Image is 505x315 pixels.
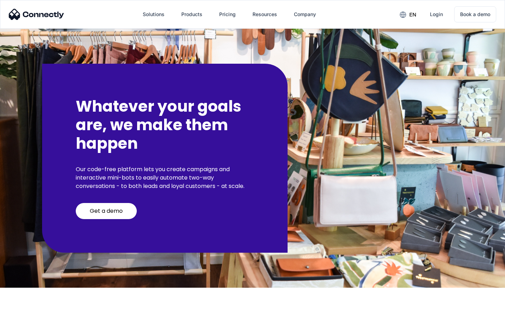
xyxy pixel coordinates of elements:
[9,9,64,20] img: Connectly Logo
[409,10,416,20] div: en
[14,303,42,313] ul: Language list
[76,165,254,190] p: Our code-free platform lets you create campaigns and interactive mini-bots to easily automate two...
[76,97,254,153] h2: Whatever your goals are, we make them happen
[143,9,164,19] div: Solutions
[181,9,202,19] div: Products
[90,208,123,215] div: Get a demo
[424,6,449,23] a: Login
[76,203,137,219] a: Get a demo
[214,6,241,23] a: Pricing
[454,6,496,22] a: Book a demo
[219,9,236,19] div: Pricing
[294,9,316,19] div: Company
[430,9,443,19] div: Login
[252,9,277,19] div: Resources
[7,303,42,313] aside: Language selected: English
